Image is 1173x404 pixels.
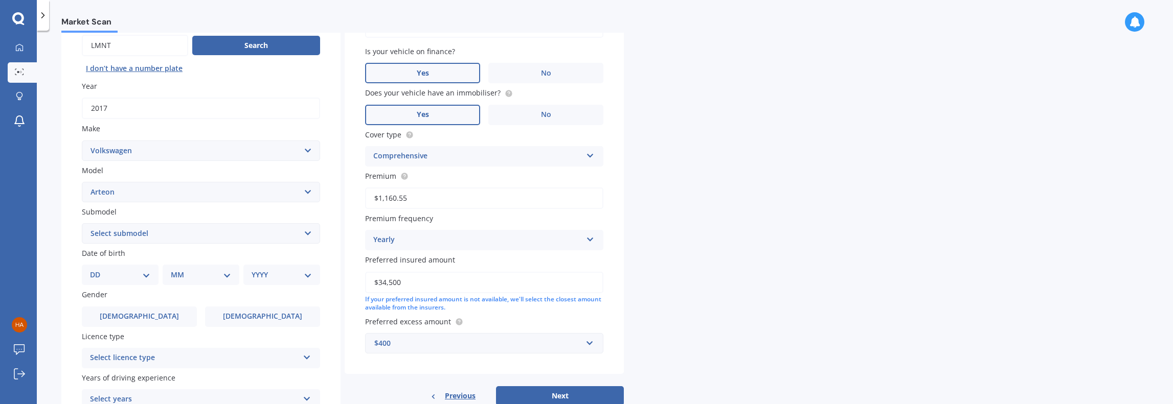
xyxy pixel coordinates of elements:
span: Licence type [82,331,124,341]
span: Previous [445,388,476,403]
span: Market Scan [61,17,118,31]
span: Yes [417,69,429,78]
span: [DEMOGRAPHIC_DATA] [100,312,179,321]
input: YYYY [82,98,320,119]
span: Gender [82,290,107,300]
span: Submodel [82,207,117,217]
span: Yes [417,110,429,119]
span: Cover type [365,130,401,139]
span: Does your vehicle have an immobiliser? [365,88,501,98]
span: Preferred insured amount [365,255,455,265]
div: Yearly [373,234,582,246]
button: I don’t have a number plate [82,60,187,77]
div: Comprehensive [373,150,582,162]
span: No [541,110,551,119]
input: Enter plate number [82,35,188,56]
span: No [541,69,551,78]
span: Premium frequency [365,213,433,223]
div: $400 [374,338,582,349]
span: Is your vehicle on finance? [365,46,455,56]
div: If your preferred insured amount is not available, we'll select the closest amount available from... [365,295,603,313]
span: Preferred excess amount [365,317,451,326]
span: Premium [365,171,396,181]
span: Year [82,81,97,91]
img: 268f5791bf4b712a79297a6d235d3e88 [12,317,27,332]
span: Make [82,124,100,134]
div: Select licence type [90,352,299,364]
span: Years of driving experience [82,373,175,383]
button: Search [192,36,320,55]
input: Enter amount [365,272,603,293]
span: Date of birth [82,248,125,258]
input: Enter premium [365,187,603,209]
span: [DEMOGRAPHIC_DATA] [223,312,302,321]
span: Model [82,165,103,175]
